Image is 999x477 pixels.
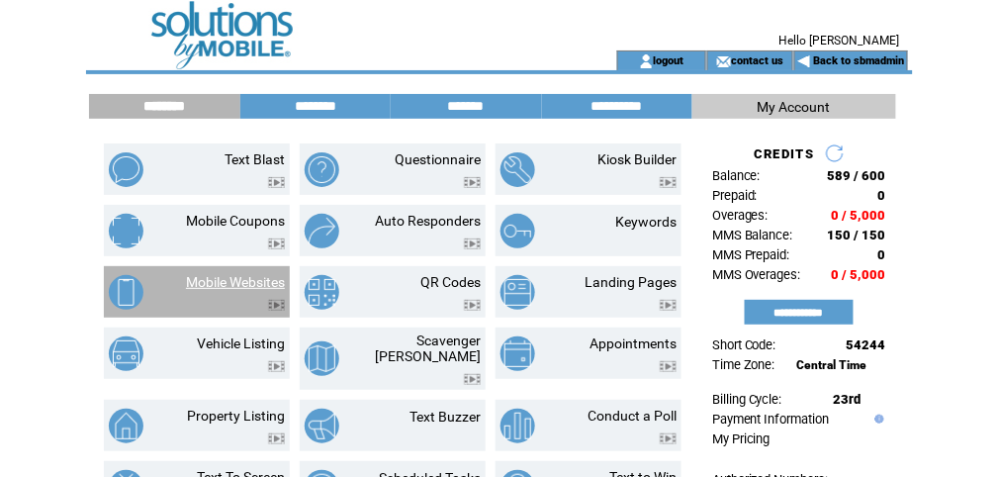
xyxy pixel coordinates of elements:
[588,408,677,424] a: Conduct a Poll
[186,274,285,290] a: Mobile Websites
[660,177,677,188] img: video.png
[870,415,884,424] img: help.gif
[395,151,481,167] a: Questionnaire
[268,433,285,444] img: video.png
[779,34,900,48] span: Hello [PERSON_NAME]
[660,433,677,444] img: video.png
[305,341,339,376] img: scavenger-hunt.png
[268,361,285,372] img: video.png
[109,152,143,187] img: text-blast.png
[847,337,886,352] span: 54244
[712,412,830,427] a: Payment Information
[305,409,339,443] img: text-buzzer.png
[828,168,886,183] span: 589 / 600
[828,228,886,242] span: 150 / 150
[834,392,862,407] span: 23rd
[464,374,481,385] img: video.png
[712,357,775,372] span: Time Zone:
[500,275,535,310] img: landing-pages.png
[585,274,677,290] a: Landing Pages
[109,214,143,248] img: mobile-coupons.png
[639,53,654,69] img: account_icon.gif
[375,213,481,229] a: Auto Responders
[420,274,481,290] a: QR Codes
[186,213,285,229] a: Mobile Coupons
[409,409,481,425] a: Text Buzzer
[758,99,831,115] span: My Account
[225,151,285,167] a: Text Blast
[878,247,886,262] span: 0
[712,247,790,262] span: MMS Prepaid:
[712,208,769,223] span: Overages:
[597,151,677,167] a: Kiosk Builder
[712,392,782,407] span: Billing Cycle:
[109,275,143,310] img: mobile-websites.png
[305,152,339,187] img: questionnaire.png
[716,53,731,69] img: contact_us_icon.gif
[109,409,143,443] img: property-listing.png
[305,275,339,310] img: qr-codes.png
[268,300,285,311] img: video.png
[464,300,481,311] img: video.png
[660,300,677,311] img: video.png
[797,53,812,69] img: backArrow.gif
[268,238,285,249] img: video.png
[754,146,814,161] span: CREDITS
[187,408,285,424] a: Property Listing
[712,337,776,352] span: Short Code:
[500,336,535,371] img: appointments.png
[712,431,771,446] a: My Pricing
[500,214,535,248] img: keywords.png
[660,361,677,372] img: video.png
[268,177,285,188] img: video.png
[797,358,867,372] span: Central Time
[712,228,793,242] span: MMS Balance:
[615,214,677,230] a: Keywords
[464,177,481,188] img: video.png
[832,267,886,282] span: 0 / 5,000
[814,54,905,67] a: Back to sbmadmin
[500,409,535,443] img: conduct-a-poll.png
[464,238,481,249] img: video.png
[375,333,481,364] a: Scavenger [PERSON_NAME]
[500,152,535,187] img: kiosk-builder.png
[712,188,758,203] span: Prepaid:
[197,335,285,351] a: Vehicle Listing
[878,188,886,203] span: 0
[590,335,677,351] a: Appointments
[712,267,801,282] span: MMS Overages:
[731,53,783,66] a: contact us
[109,336,143,371] img: vehicle-listing.png
[712,168,761,183] span: Balance:
[654,53,684,66] a: logout
[305,214,339,248] img: auto-responders.png
[832,208,886,223] span: 0 / 5,000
